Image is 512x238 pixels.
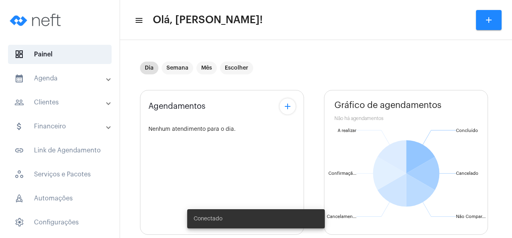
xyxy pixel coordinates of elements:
[5,117,120,136] mat-expansion-panel-header: sidenav iconFinanceiro
[8,213,112,232] span: Configurações
[14,74,24,83] mat-icon: sidenav icon
[328,171,356,176] text: Confirmaçã...
[14,50,24,59] span: sidenav icon
[283,102,292,111] mat-icon: add
[456,128,478,133] text: Concluído
[8,165,112,184] span: Serviços e Pacotes
[220,62,253,74] mat-chip: Escolher
[8,141,112,160] span: Link de Agendamento
[8,45,112,64] span: Painel
[148,102,206,111] span: Agendamentos
[196,62,217,74] mat-chip: Mês
[456,171,478,176] text: Cancelado
[14,194,24,203] span: sidenav icon
[5,93,120,112] mat-expansion-panel-header: sidenav iconClientes
[140,62,158,74] mat-chip: Dia
[14,122,24,131] mat-icon: sidenav icon
[14,146,24,155] mat-icon: sidenav icon
[14,170,24,179] span: sidenav icon
[327,214,356,219] text: Cancelamen...
[14,98,107,107] mat-panel-title: Clientes
[456,214,486,219] text: Não Compar...
[162,62,193,74] mat-chip: Semana
[14,98,24,107] mat-icon: sidenav icon
[148,126,296,132] div: Nenhum atendimento para o dia.
[14,74,107,83] mat-panel-title: Agenda
[8,189,112,208] span: Automações
[134,16,142,25] mat-icon: sidenav icon
[14,218,24,227] span: sidenav icon
[338,128,356,133] text: A realizar
[334,100,442,110] span: Gráfico de agendamentos
[153,14,263,26] span: Olá, [PERSON_NAME]!
[5,69,120,88] mat-expansion-panel-header: sidenav iconAgenda
[194,215,222,223] span: Conectado
[484,15,494,25] mat-icon: add
[14,122,107,131] mat-panel-title: Financeiro
[6,4,66,36] img: logo-neft-novo-2.png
